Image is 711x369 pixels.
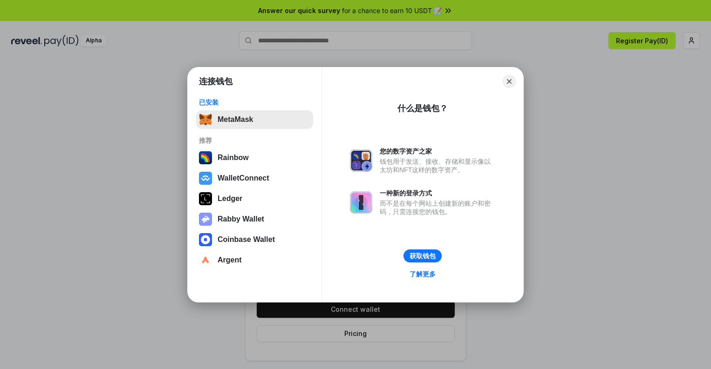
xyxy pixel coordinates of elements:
button: Rainbow [196,148,313,167]
button: 获取钱包 [403,249,442,262]
img: svg+xml,%3Csvg%20xmlns%3D%22http%3A%2F%2Fwww.w3.org%2F2000%2Fsvg%22%20fill%3D%22none%22%20viewBox... [350,191,372,214]
img: svg+xml,%3Csvg%20xmlns%3D%22http%3A%2F%2Fwww.w3.org%2F2000%2Fsvg%22%20fill%3D%22none%22%20viewBox... [350,149,372,172]
button: Rabby Wallet [196,210,313,228]
button: Coinbase Wallet [196,230,313,249]
button: WalletConnect [196,169,313,188]
div: Rainbow [218,154,249,162]
div: Ledger [218,195,242,203]
div: 了解更多 [410,270,436,278]
img: svg+xml,%3Csvg%20width%3D%2228%22%20height%3D%2228%22%20viewBox%3D%220%200%2028%2028%22%20fill%3D... [199,254,212,267]
div: 您的数字资产之家 [380,147,495,155]
div: Rabby Wallet [218,215,264,223]
div: 一种新的登录方式 [380,189,495,197]
button: Argent [196,251,313,269]
div: Coinbase Wallet [218,235,275,244]
img: svg+xml,%3Csvg%20width%3D%2228%22%20height%3D%2228%22%20viewBox%3D%220%200%2028%2028%22%20fill%3D... [199,172,212,185]
button: Ledger [196,189,313,208]
img: svg+xml,%3Csvg%20fill%3D%22none%22%20height%3D%2233%22%20viewBox%3D%220%200%2035%2033%22%20width%... [199,113,212,126]
h1: 连接钱包 [199,76,232,87]
div: 而不是在每个网站上创建新的账户和密码，只需连接您的钱包。 [380,199,495,216]
img: svg+xml,%3Csvg%20xmlns%3D%22http%3A%2F%2Fwww.w3.org%2F2000%2Fsvg%22%20fill%3D%22none%22%20viewBox... [199,213,212,226]
div: 推荐 [199,136,310,145]
div: 已安装 [199,98,310,107]
a: 了解更多 [404,268,441,280]
button: MetaMask [196,110,313,129]
div: 获取钱包 [410,252,436,260]
img: svg+xml,%3Csvg%20xmlns%3D%22http%3A%2F%2Fwww.w3.org%2F2000%2Fsvg%22%20width%3D%2228%22%20height%3... [199,192,212,205]
div: WalletConnect [218,174,269,182]
button: Close [503,75,516,88]
div: Argent [218,256,242,264]
img: svg+xml,%3Csvg%20width%3D%22120%22%20height%3D%22120%22%20viewBox%3D%220%200%20120%20120%22%20fil... [199,151,212,164]
div: MetaMask [218,115,253,124]
img: svg+xml,%3Csvg%20width%3D%2228%22%20height%3D%2228%22%20viewBox%3D%220%200%2028%2028%22%20fill%3D... [199,233,212,246]
div: 什么是钱包？ [397,103,448,114]
div: 钱包用于发送、接收、存储和显示像以太坊和NFT这样的数字资产。 [380,157,495,174]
